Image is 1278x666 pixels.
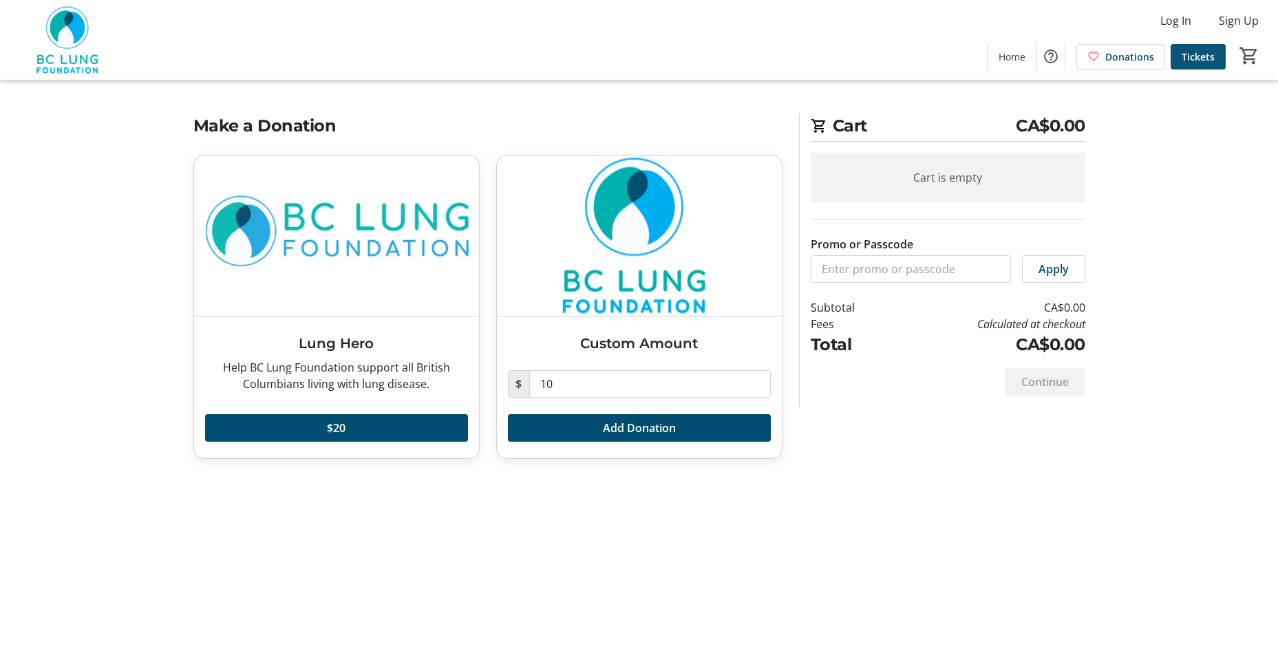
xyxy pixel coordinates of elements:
span: Add Donation [603,420,676,436]
button: Help [1037,43,1065,70]
span: Apply [1039,261,1069,277]
span: Sign Up [1219,12,1259,29]
a: Home [988,44,1036,69]
h2: Cart [811,114,1085,142]
h3: Lung Hero [205,333,468,354]
span: Donations [1105,50,1154,64]
td: CA$0.00 [890,299,1085,316]
img: BC Lung Foundation's Logo [8,6,131,74]
button: Log In [1149,10,1202,32]
label: Promo or Passcode [811,236,913,253]
div: Help BC Lung Foundation support all British Columbians living with lung disease. [205,359,468,392]
button: Sign Up [1208,10,1270,32]
img: Lung Hero [194,155,479,316]
a: Donations [1076,44,1165,69]
div: Cart is empty [811,153,1085,202]
img: Custom Amount [497,155,782,316]
span: Tickets [1182,50,1215,64]
h3: Custom Amount [508,333,771,354]
input: Enter promo or passcode [811,255,1011,283]
button: Apply [1022,255,1085,283]
button: $20 [205,414,468,442]
td: Total [811,332,891,357]
span: $ [508,370,530,398]
span: $20 [327,420,345,436]
a: Tickets [1171,44,1226,69]
td: Fees [811,316,891,332]
input: Donation Amount [529,370,771,398]
span: Home [999,50,1025,64]
td: CA$0.00 [890,332,1085,357]
h2: Make a Donation [193,114,782,138]
td: Calculated at checkout [890,316,1085,332]
td: Subtotal [811,299,891,316]
button: Add Donation [508,414,771,442]
span: Log In [1160,12,1191,29]
button: Cart [1237,43,1261,68]
span: CA$0.00 [1016,114,1085,138]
